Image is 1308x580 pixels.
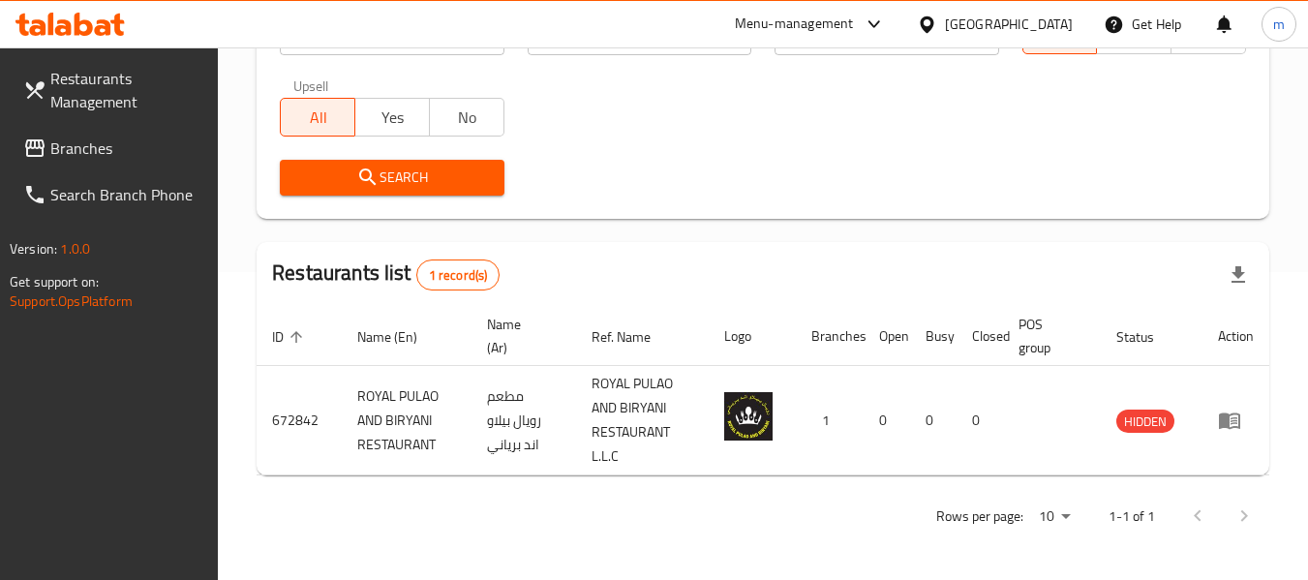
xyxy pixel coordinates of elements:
a: Search Branch Phone [8,171,219,218]
span: HIDDEN [1116,411,1174,433]
span: 1.0.0 [60,236,90,261]
td: ROYAL PULAO AND BIRYANI RESTAURANT [342,366,471,475]
label: Upsell [293,78,329,92]
td: مطعم رويال بيلاو اند برياني [471,366,576,475]
span: Branches [50,137,203,160]
span: TGO [1105,21,1164,49]
button: No [429,98,504,137]
td: ROYAL PULAO AND BIRYANI RESTAURANT L.L.C [576,366,708,475]
button: All [280,98,355,137]
div: Menu-management [735,13,854,36]
div: Rows per page: [1031,503,1078,532]
th: Busy [910,307,957,366]
span: POS group [1019,313,1078,359]
span: Name (Ar) [487,313,553,359]
button: Yes [354,98,430,137]
span: Status [1116,325,1179,349]
td: 672842 [257,366,342,475]
span: All [1031,21,1090,49]
button: Search [280,160,503,196]
span: Name (En) [357,325,442,349]
span: All [289,104,348,132]
span: No [438,104,497,132]
td: 0 [957,366,1003,475]
div: Export file [1215,252,1262,298]
th: Open [864,307,910,366]
span: m [1273,14,1285,35]
a: Branches [8,125,219,171]
span: Search [295,166,488,190]
div: HIDDEN [1116,410,1174,433]
span: Version: [10,236,57,261]
th: Action [1202,307,1269,366]
span: TMP [1179,21,1238,49]
span: Get support on: [10,269,99,294]
th: Branches [796,307,864,366]
div: Menu [1218,409,1254,432]
span: 1 record(s) [417,266,500,285]
h2: Restaurants list [272,259,500,290]
td: 0 [910,366,957,475]
table: enhanced table [257,307,1269,475]
img: ROYAL PULAO AND BIRYANI RESTAURANT [724,392,773,441]
th: Logo [709,307,796,366]
span: Ref. Name [592,325,676,349]
td: 0 [864,366,910,475]
span: Search Branch Phone [50,183,203,206]
p: Rows per page: [936,504,1023,529]
a: Restaurants Management [8,55,219,125]
p: 1-1 of 1 [1109,504,1155,529]
span: ID [272,325,309,349]
span: Restaurants Management [50,67,203,113]
span: Yes [363,104,422,132]
div: Total records count [416,259,501,290]
a: Support.OpsPlatform [10,289,133,314]
th: Closed [957,307,1003,366]
div: [GEOGRAPHIC_DATA] [945,14,1073,35]
td: 1 [796,366,864,475]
